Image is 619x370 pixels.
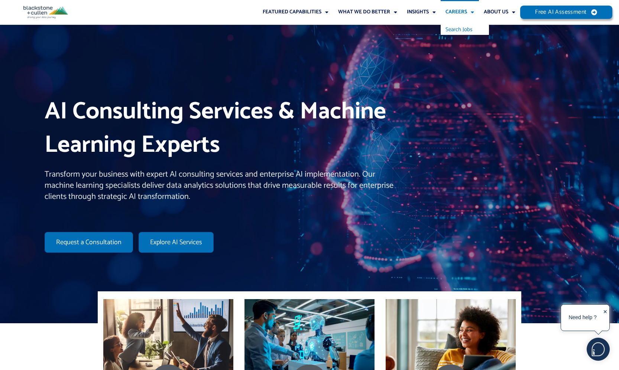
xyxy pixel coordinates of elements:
p: Transform your business with expert AI consulting services and enterprise AI implementation. Our ... [45,169,396,202]
span: Request a Consultation [56,239,121,246]
a: Search Jobs [441,24,489,35]
a: Free AI Assessment [520,6,612,19]
img: users%2F5SSOSaKfQqXq3cFEnIZRYMEs4ra2%2Fmedia%2Fimages%2F-Bulle%20blanche%20sans%20fond%20%2B%20ma... [587,338,609,360]
span: Free AI Assessment [535,9,586,15]
a: Explore AI Services [139,232,214,253]
a: Request a Consultation [45,232,133,253]
div: ✕ [603,307,607,330]
span: Explore AI Services [150,239,202,246]
h1: AI Consulting Services & Machine Learning Experts [45,95,396,162]
div: Need help ? [562,306,603,330]
ul: Careers [441,24,489,35]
